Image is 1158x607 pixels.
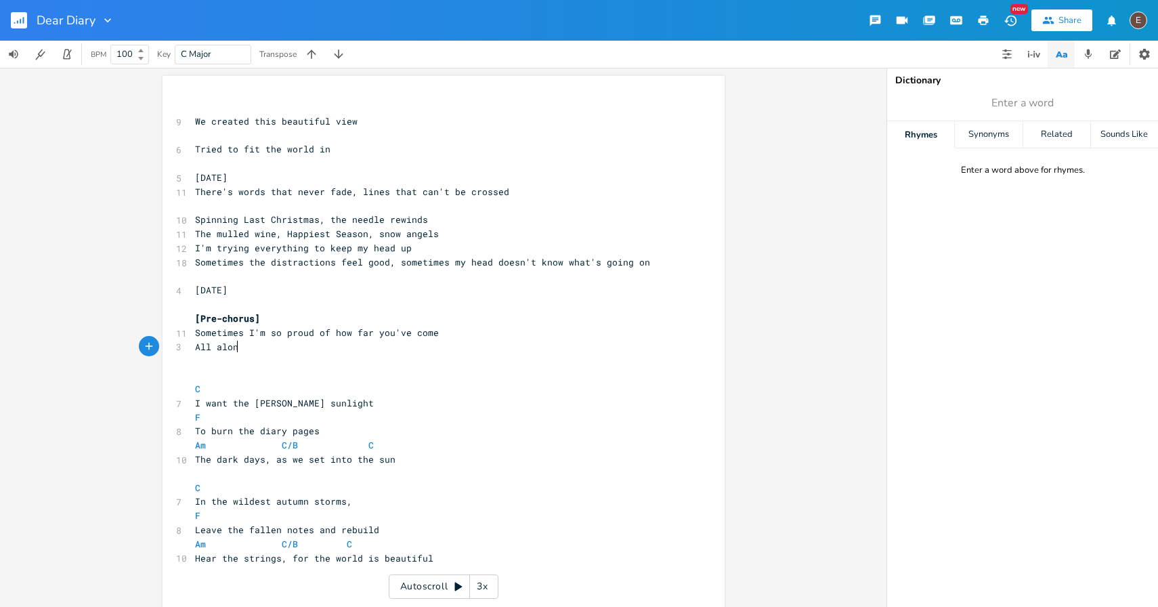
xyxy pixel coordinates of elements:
[955,121,1022,148] div: Synonyms
[1031,9,1092,31] button: Share
[368,439,374,451] span: C
[1058,14,1081,26] div: Share
[37,14,95,26] span: Dear Diary
[195,538,206,550] span: Am
[195,383,200,395] span: C
[195,186,509,198] span: There's words that never fade, lines that can't be crossed
[389,574,498,599] div: Autoscroll
[195,397,374,409] span: I want the [PERSON_NAME] sunlight
[470,574,494,599] div: 3x
[195,495,352,507] span: In the wildest autumn storms,
[259,50,297,58] div: Transpose
[195,482,200,494] span: C
[195,256,650,268] span: Sometimes the distractions feel good, sometimes my head doesn't know what's going on
[195,509,200,522] span: F
[195,453,395,465] span: The dark days, as we set into the sun
[961,165,1085,176] div: Enter a word above for rhymes.
[195,552,433,564] span: Hear the strings, for the world is beautiful
[195,228,439,240] span: The mulled wine, Happiest Season, snow angels
[282,538,298,550] span: C/B
[195,341,238,353] span: All alon
[1023,121,1090,148] div: Related
[195,312,260,325] span: [Pre-chorus]
[195,425,320,437] span: To burn the diary pages
[1130,12,1147,29] div: edward
[887,121,954,148] div: Rhymes
[195,327,439,339] span: Sometimes I'm so proud of how far you've come
[282,439,298,451] span: C/B
[181,48,211,60] span: C Major
[157,50,171,58] div: Key
[1091,121,1158,148] div: Sounds Like
[91,51,106,58] div: BPM
[195,411,200,423] span: F
[195,115,358,127] span: We created this beautiful view
[195,524,379,536] span: Leave the fallen notes and rebuild
[895,76,1150,85] div: Dictionary
[195,439,206,451] span: Am
[195,242,412,254] span: I'm trying everything to keep my head up
[195,143,330,155] span: Tried to fit the world in
[195,284,228,296] span: [DATE]
[1010,4,1028,14] div: New
[1130,5,1147,36] button: E
[195,171,228,184] span: [DATE]
[991,96,1054,111] span: Enter a word
[997,8,1024,33] button: New
[347,538,352,550] span: C
[195,213,428,226] span: Spinning Last Christmas, the needle rewinds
